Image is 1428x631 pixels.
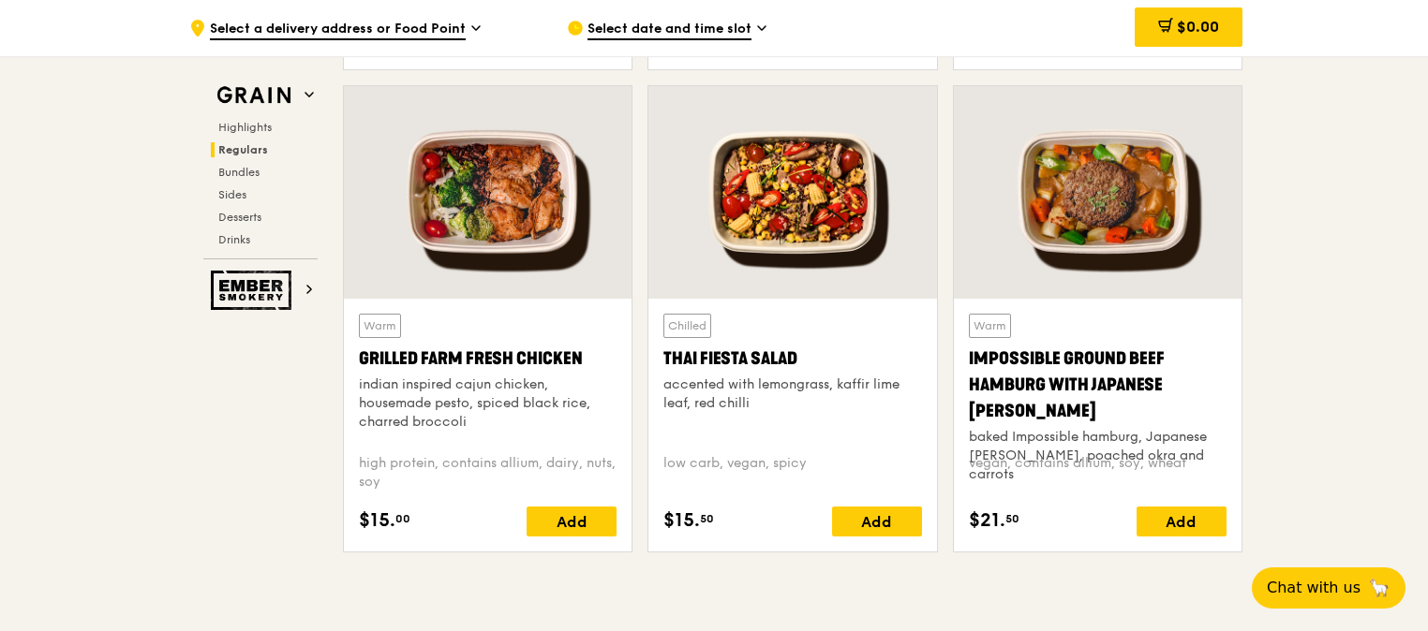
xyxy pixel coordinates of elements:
[359,375,617,432] div: indian inspired cajun chicken, housemade pesto, spiced black rice, charred broccoli
[1368,577,1391,599] span: 🦙
[359,506,395,535] span: $15.
[359,314,401,338] div: Warm
[211,271,297,310] img: Ember Smokery web logo
[1005,511,1019,526] span: 50
[218,211,261,224] span: Desserts
[395,511,410,526] span: 00
[663,375,921,413] div: accented with lemongrass, kaffir lime leaf, red chilli
[588,20,751,40] span: Select date and time slot
[218,143,268,156] span: Regulars
[218,188,246,201] span: Sides
[210,20,466,40] span: Select a delivery address or Food Point
[969,506,1005,535] span: $21.
[969,428,1227,484] div: baked Impossible hamburg, Japanese [PERSON_NAME], poached okra and carrots
[663,345,921,372] div: Thai Fiesta Salad
[969,345,1227,424] div: Impossible Ground Beef Hamburg with Japanese [PERSON_NAME]
[832,506,922,536] div: Add
[663,314,711,338] div: Chilled
[1267,577,1361,599] span: Chat with us
[1177,18,1219,36] span: $0.00
[969,454,1227,492] div: vegan, contains allium, soy, wheat
[211,79,297,112] img: Grain web logo
[359,345,617,372] div: Grilled Farm Fresh Chicken
[663,454,921,492] div: low carb, vegan, spicy
[359,454,617,492] div: high protein, contains allium, dairy, nuts, soy
[1137,506,1227,536] div: Add
[527,506,617,536] div: Add
[969,314,1011,338] div: Warm
[700,511,714,526] span: 50
[218,121,272,134] span: Highlights
[663,506,700,535] span: $15.
[218,166,260,179] span: Bundles
[218,233,250,246] span: Drinks
[1252,567,1406,609] button: Chat with us🦙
